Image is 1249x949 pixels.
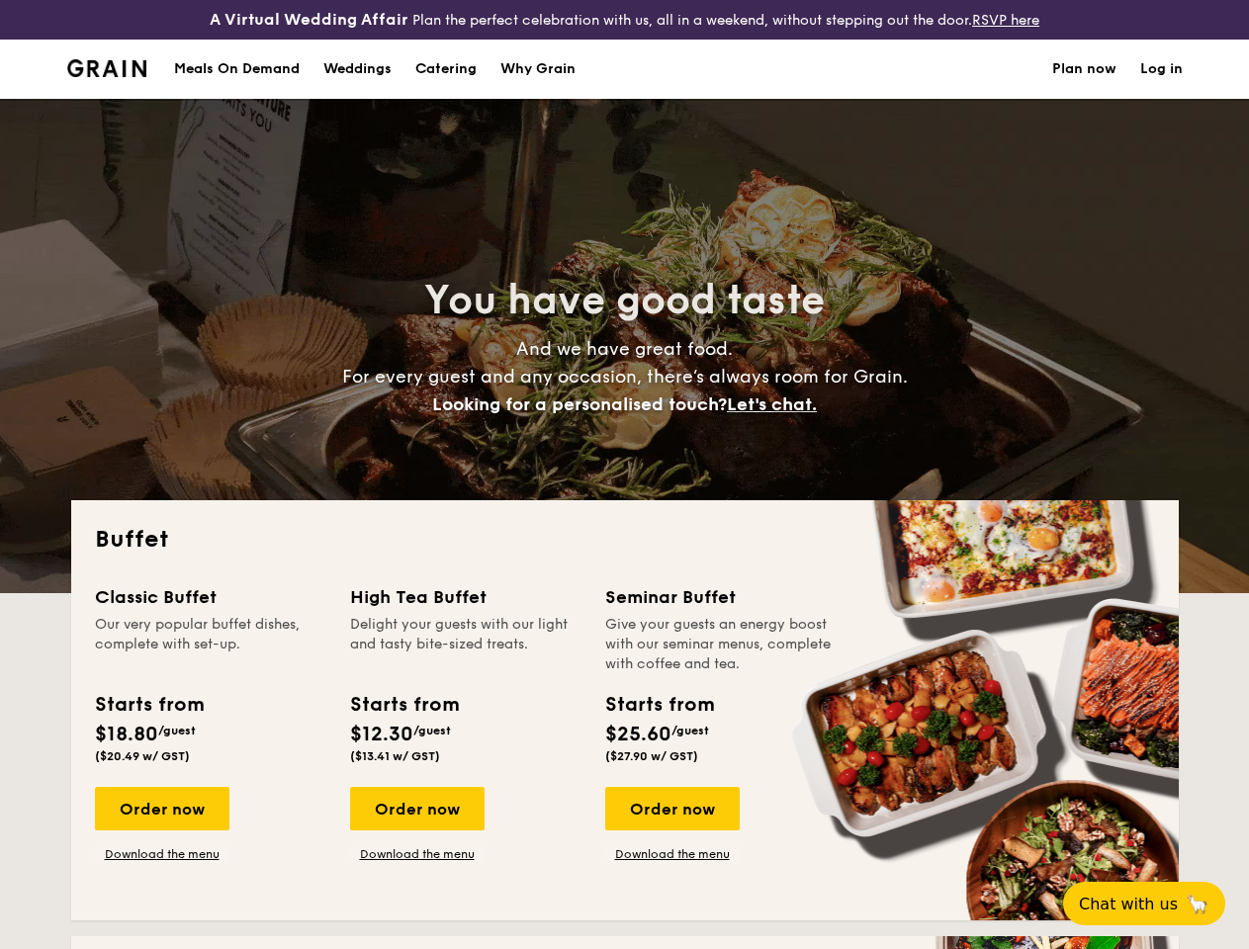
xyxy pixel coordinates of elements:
[605,615,837,674] div: Give your guests an energy boost with our seminar menus, complete with coffee and tea.
[350,690,458,720] div: Starts from
[1140,40,1183,99] a: Log in
[727,393,817,415] span: Let's chat.
[95,615,326,674] div: Our very popular buffet dishes, complete with set-up.
[209,8,1041,32] div: Plan the perfect celebration with us, all in a weekend, without stepping out the door.
[500,40,576,99] div: Why Grain
[415,40,477,99] h1: Catering
[350,846,485,862] a: Download the menu
[1079,895,1178,913] span: Chat with us
[95,723,158,746] span: $18.80
[1063,882,1225,925] button: Chat with us🦙
[605,690,713,720] div: Starts from
[95,749,190,763] span: ($20.49 w/ GST)
[162,40,312,99] a: Meals On Demand
[95,524,1155,556] h2: Buffet
[605,846,740,862] a: Download the menu
[312,40,403,99] a: Weddings
[350,723,413,746] span: $12.30
[210,8,408,32] h4: A Virtual Wedding Affair
[972,12,1039,29] a: RSVP here
[342,338,908,415] span: And we have great food. For every guest and any occasion, there’s always room for Grain.
[95,690,203,720] div: Starts from
[323,40,392,99] div: Weddings
[67,59,147,77] a: Logotype
[605,723,671,746] span: $25.60
[1052,40,1116,99] a: Plan now
[95,583,326,611] div: Classic Buffet
[350,787,485,830] div: Order now
[158,724,196,737] span: /guest
[489,40,587,99] a: Why Grain
[350,749,440,763] span: ($13.41 w/ GST)
[350,615,581,674] div: Delight your guests with our light and tasty bite-sized treats.
[174,40,300,99] div: Meals On Demand
[605,583,837,611] div: Seminar Buffet
[403,40,489,99] a: Catering
[413,724,451,737] span: /guest
[605,787,740,830] div: Order now
[424,277,825,324] span: You have good taste
[671,724,709,737] span: /guest
[95,846,229,862] a: Download the menu
[67,59,147,77] img: Grain
[350,583,581,611] div: High Tea Buffet
[605,749,698,763] span: ($27.90 w/ GST)
[1186,893,1209,915] span: 🦙
[432,393,727,415] span: Looking for a personalised touch?
[95,787,229,830] div: Order now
